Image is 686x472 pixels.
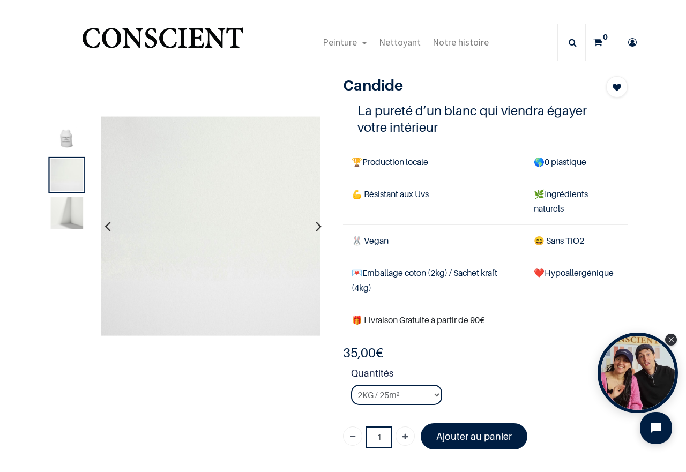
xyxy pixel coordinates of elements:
sup: 0 [600,32,610,42]
font: Ajouter au panier [436,431,512,442]
td: Emballage coton (2kg) / Sachet kraft (4kg) [343,257,525,304]
td: ❤️Hypoallergénique [525,257,628,304]
img: Conscient [80,21,245,64]
a: Ajouter [396,426,415,446]
span: Add to wishlist [613,81,621,94]
font: 🎁 Livraison Gratuite à partir de 90€ [352,314,484,325]
span: 🌿 [534,189,545,199]
a: Logo of Conscient [80,21,245,64]
iframe: Tidio Chat [631,403,681,453]
div: Tolstoy bubble widget [598,333,678,413]
span: 💪 Résistant aux Uvs [352,189,429,199]
img: Product image [50,197,83,229]
span: 35,00 [343,345,376,361]
button: Add to wishlist [606,76,628,98]
span: 🌎 [534,156,545,167]
img: Product image [50,121,83,153]
img: Product image [101,116,320,336]
h1: Candide [343,76,585,94]
a: Peinture [317,24,373,61]
span: Nettoyant [379,36,421,48]
span: 💌 [352,267,362,278]
td: Production locale [343,146,525,178]
img: Product image [325,116,545,336]
span: Peinture [323,36,357,48]
td: ans TiO2 [525,225,628,257]
div: Open Tolstoy [598,333,678,413]
span: 🏆 [352,156,362,167]
td: Ingrédients naturels [525,178,628,224]
img: Product image [50,159,83,191]
td: 0 plastique [525,146,628,178]
div: Close Tolstoy widget [665,334,677,346]
a: Ajouter au panier [421,423,527,449]
a: Supprimer [343,426,362,446]
b: € [343,345,383,361]
div: Open Tolstoy widget [598,333,678,413]
strong: Quantités [351,366,628,385]
a: 0 [586,24,616,61]
span: Notre histoire [433,36,489,48]
h4: La pureté d’un blanc qui viendra égayer votre intérieur [357,102,614,136]
span: 🐰 Vegan [352,235,389,246]
span: 😄 S [534,235,551,246]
